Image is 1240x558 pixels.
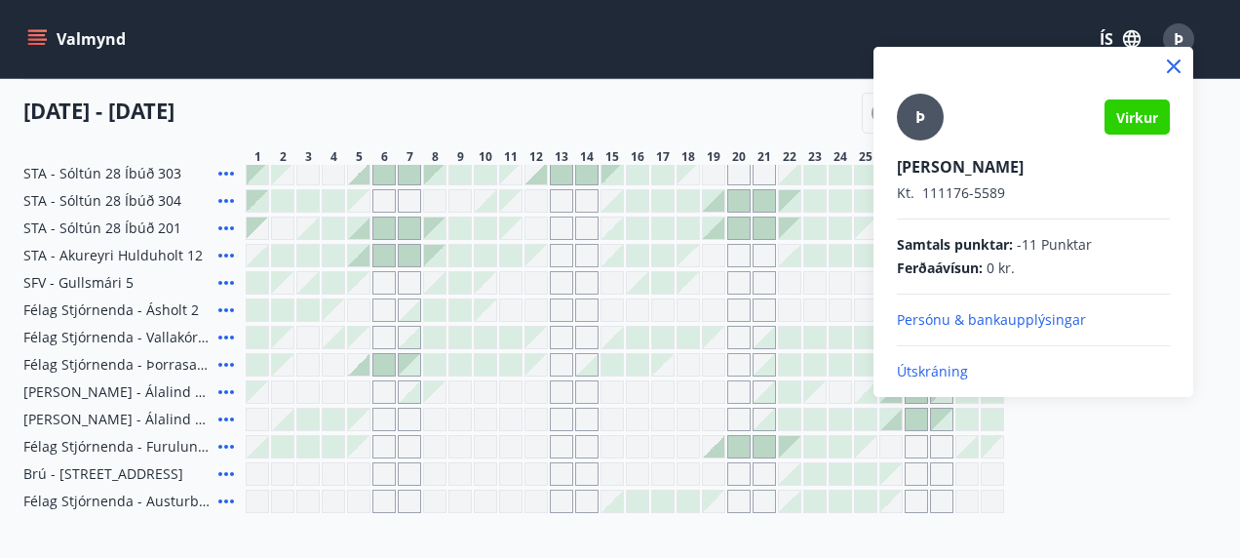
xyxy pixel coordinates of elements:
[1116,108,1158,127] span: Virkur
[987,259,1015,278] span: 0 kr.
[897,183,1170,203] p: 111176-5589
[897,259,983,278] span: Ferðaávísun :
[897,310,1170,330] p: Persónu & bankaupplýsingar
[1017,235,1092,255] span: -11 Punktar
[897,235,1013,255] span: Samtals punktar :
[897,362,1170,381] p: Útskráning
[897,156,1170,178] p: [PERSON_NAME]
[897,183,914,202] span: Kt.
[915,106,925,128] span: Þ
